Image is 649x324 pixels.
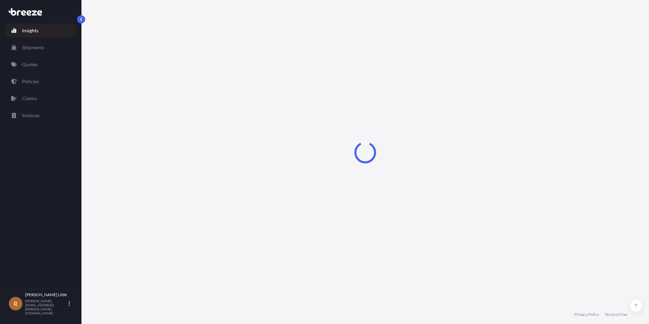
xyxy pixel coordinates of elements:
[6,75,76,88] a: Policies
[574,312,599,317] a: Privacy Policy
[6,92,76,105] a: Claims
[25,292,67,298] p: [PERSON_NAME] Little
[6,58,76,71] a: Quotes
[6,41,76,54] a: Shipments
[25,299,67,315] p: [PERSON_NAME][EMAIL_ADDRESS][PERSON_NAME][DOMAIN_NAME]
[22,61,37,68] p: Quotes
[22,27,38,34] p: Insights
[14,300,18,307] span: R
[22,95,37,102] p: Claims
[22,78,39,85] p: Policies
[605,312,627,317] a: Terms of Use
[22,44,44,51] p: Shipments
[22,112,39,119] p: Invoices
[6,109,76,122] a: Invoices
[6,24,76,37] a: Insights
